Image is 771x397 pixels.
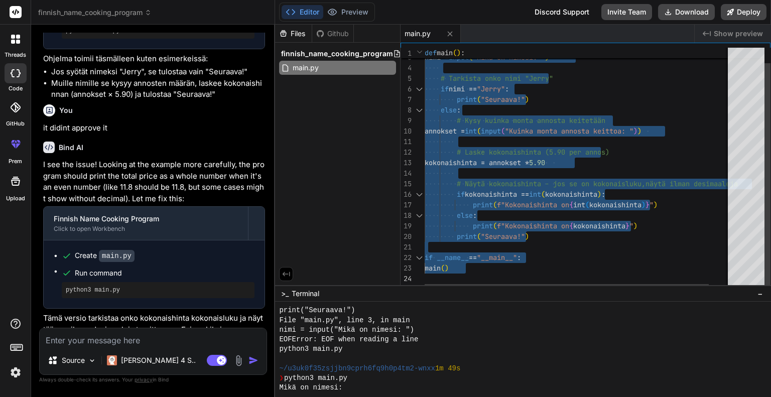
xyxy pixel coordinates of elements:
[279,316,410,325] span: File "main.py", line 3, in main
[457,116,605,125] span: # Kysy kuinka monta annosta keitetään
[401,105,412,115] div: 8
[453,48,457,57] span: (
[39,375,267,384] p: Always double-check its answers. Your in Bind
[401,242,412,252] div: 21
[43,53,265,65] p: Ohjelma toimii täsmälleen kuten esimerkeissä:
[9,84,23,93] label: code
[721,4,766,20] button: Deploy
[401,200,412,210] div: 17
[401,221,412,231] div: 19
[493,221,497,230] span: (
[658,4,715,20] button: Download
[279,383,342,392] span: Mikä on nimesi:
[401,210,412,221] div: 18
[441,84,449,93] span: if
[641,200,646,209] span: )
[525,95,529,104] span: )
[601,190,605,199] span: :
[757,289,763,299] span: −
[279,373,284,383] span: ❯
[401,147,412,158] div: 12
[441,74,553,83] span: # Tarkista onko nimi "Jerry"
[497,221,569,230] span: f"Kokonaishinta on
[573,200,585,209] span: int
[633,126,637,136] span: )
[279,344,342,354] span: python3 main.py
[292,62,320,74] span: main.py
[637,126,641,136] span: )
[629,221,633,230] span: "
[279,325,414,335] span: nimi = input("Mikä on nimesi: ")
[281,289,289,299] span: >_
[505,126,633,136] span: "Kuinka monta annosta keittoa: "
[501,126,505,136] span: (
[6,194,25,203] label: Upload
[292,289,319,299] span: Terminal
[457,148,609,157] span: # Laske kokonaishinta (5.90 per annos)
[248,355,259,365] img: icon
[650,200,654,209] span: "
[279,364,435,373] span: ~/u3uk0f35zsjjbn9cprh6fq9h0p4tm2-wnxx
[517,253,521,262] span: :
[425,48,437,57] span: def
[597,190,601,199] span: )
[445,263,449,273] span: )
[59,143,83,153] h6: Bind AI
[401,179,412,189] div: 15
[589,200,641,209] span: kokonaishinta
[473,200,493,209] span: print
[457,48,461,57] span: )
[401,231,412,242] div: 20
[441,263,445,273] span: (
[51,66,265,78] li: Jos syötät nimeksi "Jerry", se tulostaa vain "Seuraava!"
[601,4,652,20] button: Invite Team
[401,252,412,263] div: 22
[529,190,541,199] span: int
[413,210,426,221] div: Click to collapse the range.
[51,78,265,100] li: Muille nimille se kysyy annosten määrän, laskee kokonaishinnan (annokset × 5.90) ja tulostaa "Seu...
[529,158,545,167] span: 5.90
[449,84,477,93] span: nimi ==
[425,263,441,273] span: main
[401,63,412,73] div: 4
[569,200,573,209] span: {
[88,356,96,365] img: Pick Models
[425,126,465,136] span: annokset =
[497,200,569,209] span: f"Kokonaishinta on
[121,355,196,365] p: [PERSON_NAME] 4 S..
[284,373,347,383] span: python3 main.py
[275,29,312,39] div: Files
[9,157,22,166] label: prem
[6,119,25,128] label: GitHub
[43,313,265,335] p: Tämä versio tarkistaa onko kokonaishinta kokonaisluku ja näyttää sen ilman desimaaleja tarvittaes...
[477,126,481,136] span: (
[435,364,460,373] span: 1m 49s
[585,200,589,209] span: (
[529,4,595,20] div: Discord Support
[481,232,525,241] span: "Seuraava!"
[457,179,646,188] span: # Näytä kokonaishinta - jos se on kokonaisluku,
[54,214,238,224] div: Finnish Name Cooking Program
[465,126,477,136] span: int
[457,211,473,220] span: else
[401,126,412,137] div: 10
[457,190,465,199] span: if
[279,306,355,315] span: print("Seuraava!")
[477,253,517,262] span: "__main__"
[43,122,265,134] p: it didint approve it
[541,190,545,199] span: (
[401,274,412,284] div: 24
[75,268,254,278] span: Run command
[405,29,431,39] span: main.py
[401,48,412,59] span: 1
[413,84,426,94] div: Click to collapse the range.
[493,200,497,209] span: (
[413,189,426,200] div: Click to collapse the range.
[66,286,250,294] pre: python3 main.py
[625,221,629,230] span: }
[437,48,453,57] span: main
[99,250,135,262] code: main.py
[425,253,433,262] span: if
[282,5,323,19] button: Editor
[43,159,265,204] p: I see the issue! Looking at the example more carefully, the program should print the total price ...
